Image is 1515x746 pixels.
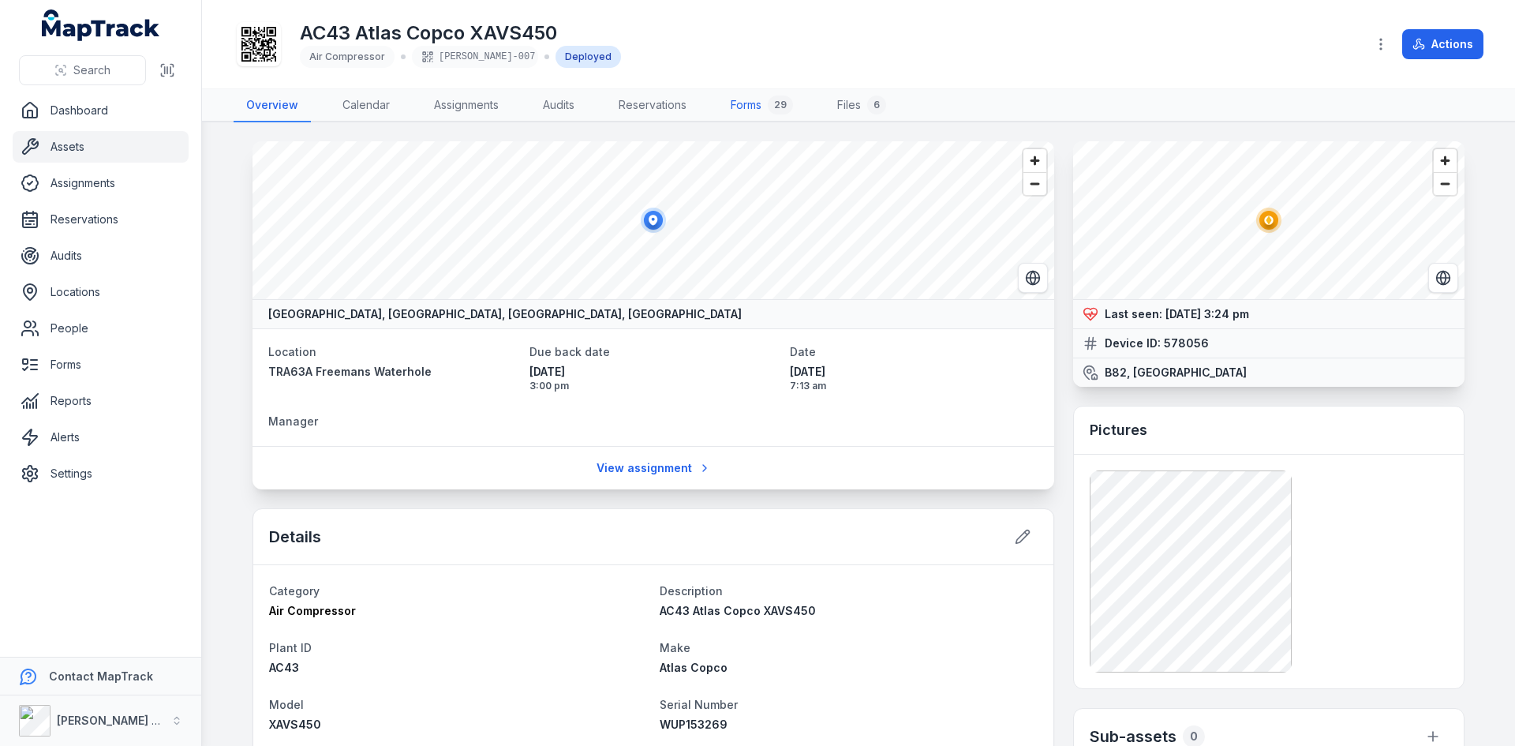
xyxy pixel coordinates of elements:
[412,46,538,68] div: [PERSON_NAME]-007
[269,604,356,617] span: Air Compressor
[13,349,189,380] a: Forms
[49,669,153,683] strong: Contact MapTrack
[268,306,742,322] strong: [GEOGRAPHIC_DATA], [GEOGRAPHIC_DATA], [GEOGRAPHIC_DATA], [GEOGRAPHIC_DATA]
[269,661,299,674] span: AC43
[1164,336,1209,351] strong: 578056
[768,96,793,114] div: 29
[269,526,321,548] h2: Details
[660,698,738,711] span: Serial Number
[1023,172,1046,195] button: Zoom out
[234,89,311,122] a: Overview
[252,141,1054,299] canvas: Map
[309,51,385,62] span: Air Compressor
[529,364,778,392] time: 9/30/2025, 3:00:00 PM
[13,167,189,199] a: Assignments
[1428,263,1458,293] button: Switch to Satellite View
[13,385,189,417] a: Reports
[1165,307,1249,321] span: [DATE] 3:24 pm
[57,714,186,727] strong: [PERSON_NAME] Group
[269,584,320,598] span: Category
[1165,307,1249,321] time: 9/15/2025, 3:24:32 PM
[1105,365,1247,380] strong: B82, [GEOGRAPHIC_DATA]
[13,422,189,453] a: Alerts
[529,364,778,380] span: [DATE]
[19,55,146,85] button: Search
[660,718,728,731] span: WUP153269
[268,345,316,358] span: Location
[269,698,304,711] span: Model
[555,46,621,68] div: Deployed
[825,89,899,122] a: Files6
[268,414,318,428] span: Manager
[330,89,402,122] a: Calendar
[1402,29,1483,59] button: Actions
[790,364,1038,392] time: 8/12/2025, 7:13:48 AM
[268,364,517,380] a: TRA63A Freemans Waterhole
[13,131,189,163] a: Assets
[269,641,312,654] span: Plant ID
[13,204,189,235] a: Reservations
[529,380,778,392] span: 3:00 pm
[13,458,189,489] a: Settings
[1434,149,1457,172] button: Zoom in
[1018,263,1048,293] button: Switch to Satellite View
[660,604,816,617] span: AC43 Atlas Copco XAVS450
[269,718,321,731] span: XAVS450
[1090,419,1147,441] h3: Pictures
[1073,141,1464,299] canvas: Map
[1023,149,1046,172] button: Zoom in
[268,365,432,378] span: TRA63A Freemans Waterhole
[790,380,1038,392] span: 7:13 am
[606,89,699,122] a: Reservations
[13,313,189,344] a: People
[42,9,160,41] a: MapTrack
[300,21,621,46] h1: AC43 Atlas Copco XAVS450
[421,89,511,122] a: Assignments
[790,364,1038,380] span: [DATE]
[1105,306,1162,322] strong: Last seen:
[586,453,721,483] a: View assignment
[660,584,723,598] span: Description
[660,641,690,654] span: Make
[13,276,189,308] a: Locations
[530,89,587,122] a: Audits
[529,345,610,358] span: Due back date
[13,95,189,126] a: Dashboard
[1105,336,1161,351] strong: Device ID:
[13,240,189,272] a: Audits
[790,345,816,358] span: Date
[867,96,886,114] div: 6
[73,62,110,78] span: Search
[718,89,806,122] a: Forms29
[1434,172,1457,195] button: Zoom out
[660,661,728,674] span: Atlas Copco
